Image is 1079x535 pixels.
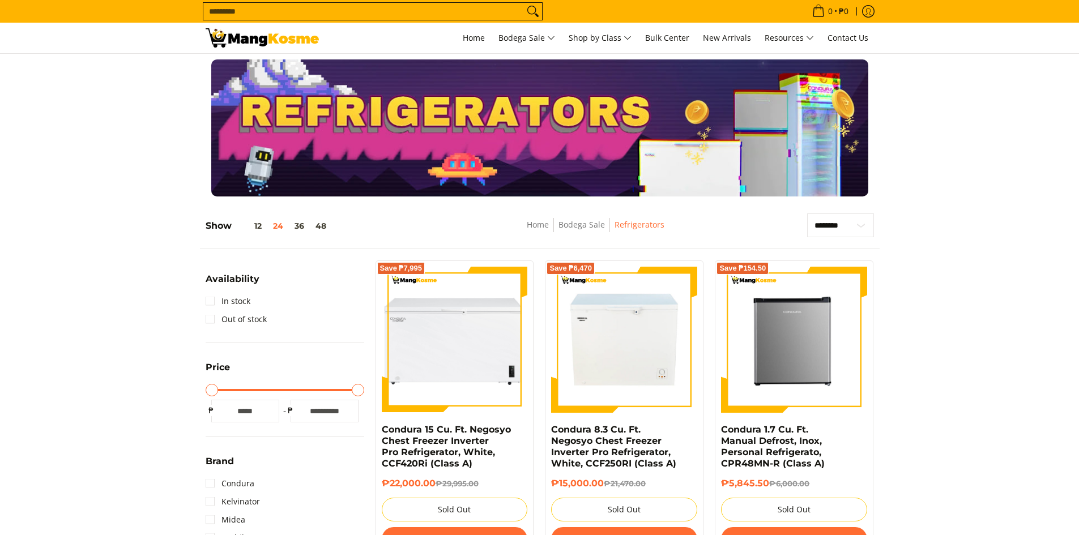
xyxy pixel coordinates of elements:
a: Refrigerators [615,219,664,230]
del: ₱29,995.00 [436,479,479,488]
a: Shop by Class [563,23,637,53]
a: Kelvinator [206,493,260,511]
a: Bulk Center [639,23,695,53]
h6: ₱5,845.50 [721,478,867,489]
span: Save ₱7,995 [380,265,423,272]
span: Brand [206,457,234,466]
a: In stock [206,292,250,310]
nav: Main Menu [330,23,874,53]
span: Shop by Class [569,31,632,45]
span: Home [463,32,485,43]
img: Condura 15 Cu. Ft. Negosyo Chest Freezer Inverter Pro Refrigerator, White, CCF420Ri (Class A) [382,292,528,388]
span: • [809,5,852,18]
span: New Arrivals [703,32,751,43]
h6: ₱15,000.00 [551,478,697,489]
span: ₱0 [837,7,850,15]
span: Price [206,363,230,372]
button: 12 [232,221,267,230]
a: Home [527,219,549,230]
span: Save ₱154.50 [719,265,766,272]
button: 48 [310,221,332,230]
a: Condura 1.7 Cu. Ft. Manual Defrost, Inox, Personal Refrigerato, CPR48MN-R (Class A) [721,424,825,469]
a: Bodega Sale [558,219,605,230]
h6: ₱22,000.00 [382,478,528,489]
span: Availability [206,275,259,284]
nav: Breadcrumbs [444,218,747,243]
img: Condura 1.7 Cu. Ft. Manual Defrost, Inox, Personal Refrigerato, CPR48MN-R (Class A) [721,267,867,413]
a: Resources [759,23,820,53]
del: ₱21,470.00 [604,479,646,488]
span: Resources [765,31,814,45]
del: ₱6,000.00 [769,479,809,488]
button: Search [524,3,542,20]
a: Condura [206,474,254,493]
summary: Open [206,363,230,380]
button: Sold Out [382,498,528,521]
button: Sold Out [721,498,867,521]
a: New Arrivals [697,23,757,53]
span: Contact Us [828,32,868,43]
span: ₱ [285,405,296,416]
span: ₱ [206,405,217,416]
summary: Open [206,457,234,474]
a: Bodega Sale [493,23,561,53]
button: 36 [289,221,310,230]
img: Condura 8.3 Cu. Ft. Negosyo Chest Freezer Inverter Pro Refrigerator, White, CCF250RI (Class A) [551,267,697,413]
a: Contact Us [822,23,874,53]
a: Midea [206,511,245,529]
span: 0 [826,7,834,15]
span: Bulk Center [645,32,689,43]
img: Bodega Sale Refrigerator l Mang Kosme: Home Appliances Warehouse Sale | Page 3 [206,28,319,48]
a: Out of stock [206,310,267,328]
summary: Open [206,275,259,292]
span: Bodega Sale [498,31,555,45]
span: Save ₱6,470 [549,265,592,272]
a: Home [457,23,491,53]
h5: Show [206,220,332,232]
button: 24 [267,221,289,230]
button: Sold Out [551,498,697,521]
a: Condura 15 Cu. Ft. Negosyo Chest Freezer Inverter Pro Refrigerator, White, CCF420Ri (Class A) [382,424,511,469]
a: Condura 8.3 Cu. Ft. Negosyo Chest Freezer Inverter Pro Refrigerator, White, CCF250RI (Class A) [551,424,676,469]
